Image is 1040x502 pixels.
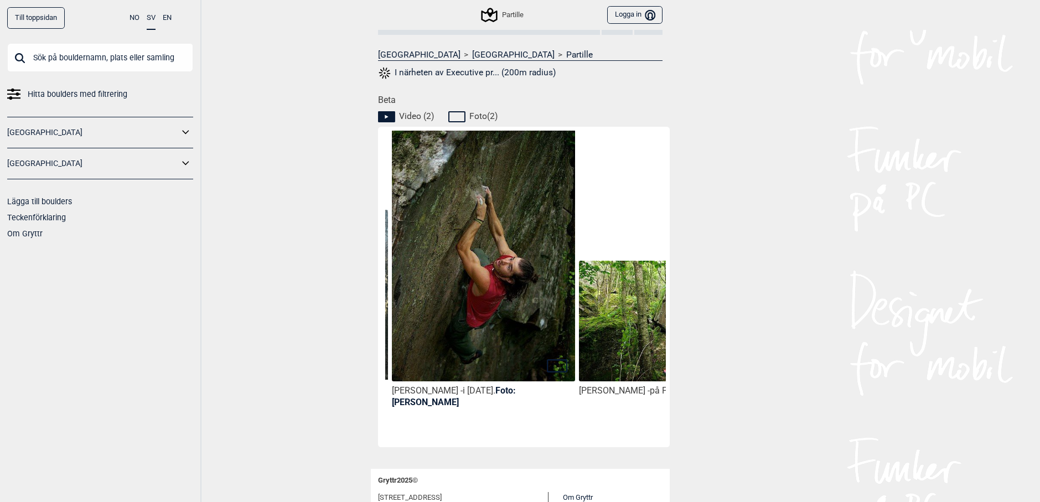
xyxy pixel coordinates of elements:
a: Om Gryttr [7,229,43,238]
button: I närheten av Executive pr... (200m radius) [378,66,556,80]
img: Walker pa Executive privilege [579,261,762,382]
a: Partille [566,49,593,60]
div: Gryttr 2025 © [378,469,663,493]
a: Foto: [PERSON_NAME] [392,385,516,407]
a: [GEOGRAPHIC_DATA] [7,156,179,172]
a: [GEOGRAPHIC_DATA] [472,49,555,60]
button: Logga in [607,6,662,24]
a: Teckenförklaring [7,213,66,222]
span: på FA i [DATE]. [650,385,707,396]
button: EN [163,7,172,29]
div: [PERSON_NAME] - [392,385,575,408]
nav: > > [378,49,663,60]
input: Sök på bouldernamn, plats eller samling [7,43,193,72]
a: Lägga till boulders [7,197,72,206]
button: NO [130,7,139,29]
img: Walker pa Executive privilege [392,130,575,403]
a: Hitta boulders med filtrering [7,86,193,102]
div: Beta [378,95,670,447]
a: [GEOGRAPHIC_DATA] [7,125,179,141]
div: [PERSON_NAME] - [579,385,762,397]
span: Video ( 2 ) [399,111,434,122]
div: Partille [483,8,523,22]
span: Foto ( 2 ) [469,111,498,122]
a: Om Gryttr [563,493,593,501]
a: [GEOGRAPHIC_DATA] [378,49,461,60]
button: SV [147,7,156,30]
p: i [DATE]. [392,385,516,407]
a: Till toppsidan [7,7,65,29]
span: Hitta boulders med filtrering [28,86,127,102]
